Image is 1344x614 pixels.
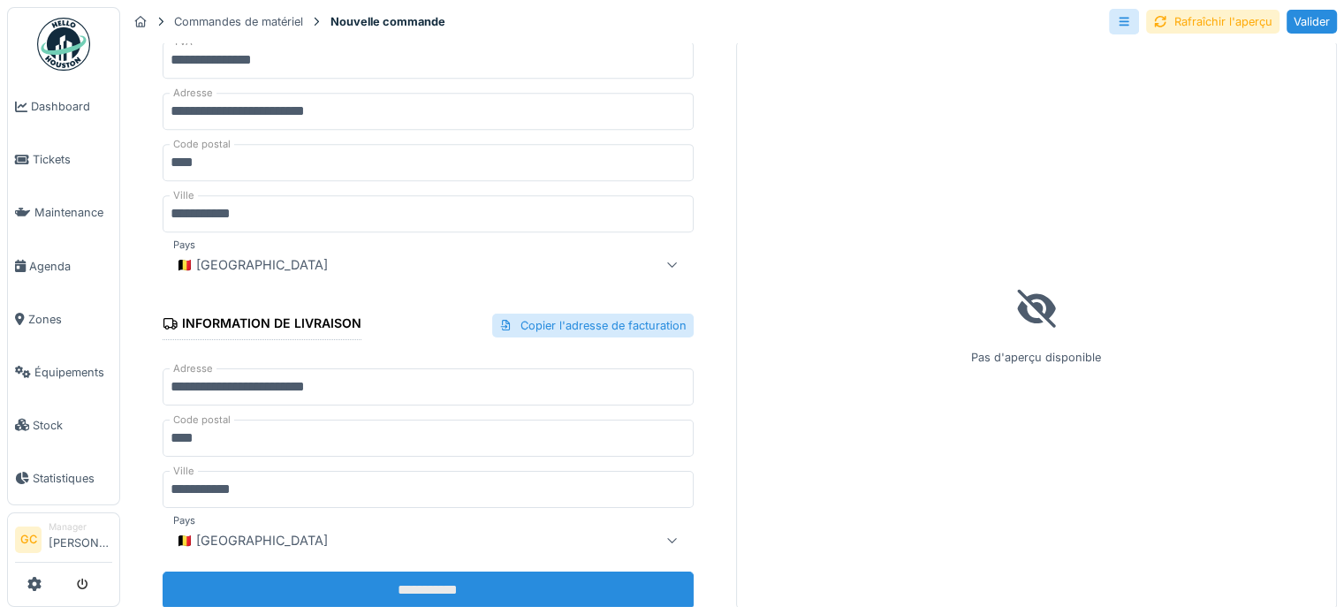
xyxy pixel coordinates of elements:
a: Agenda [8,239,119,292]
div: Valider [1287,10,1337,34]
li: GC [15,527,42,553]
span: Stock [33,417,112,434]
div: Commandes de matériel [174,13,303,30]
div: Pas d'aperçu disponible [736,42,1338,609]
div: Manager [49,520,112,534]
a: Zones [8,292,119,345]
label: Pays [170,513,199,528]
span: Maintenance [34,204,112,221]
a: Dashboard [8,80,119,133]
span: Agenda [29,258,112,275]
span: Équipements [34,364,112,381]
div: 🇧🇪 [GEOGRAPHIC_DATA] [170,529,335,550]
label: Adresse [170,361,216,376]
a: Équipements [8,345,119,398]
label: Code postal [170,413,234,428]
span: Statistiques [33,470,112,487]
strong: Nouvelle commande [323,13,452,30]
a: Maintenance [8,186,119,239]
label: Pays [170,238,199,253]
a: GC Manager[PERSON_NAME] [15,520,112,563]
div: Rafraîchir l'aperçu [1146,10,1279,34]
div: Copier l'adresse de facturation [492,314,694,337]
div: 🇧🇪 [GEOGRAPHIC_DATA] [170,254,335,275]
span: Tickets [33,151,112,168]
label: Adresse [170,86,216,101]
label: Ville [170,188,198,203]
span: Zones [28,311,112,328]
li: [PERSON_NAME] [49,520,112,558]
a: Stock [8,398,119,451]
label: Code postal [170,137,234,152]
span: Dashboard [31,98,112,115]
label: Ville [170,464,198,479]
div: Information de livraison [163,310,361,340]
a: Statistiques [8,451,119,504]
img: Badge_color-CXgf-gQk.svg [37,18,90,71]
a: Tickets [8,133,119,186]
